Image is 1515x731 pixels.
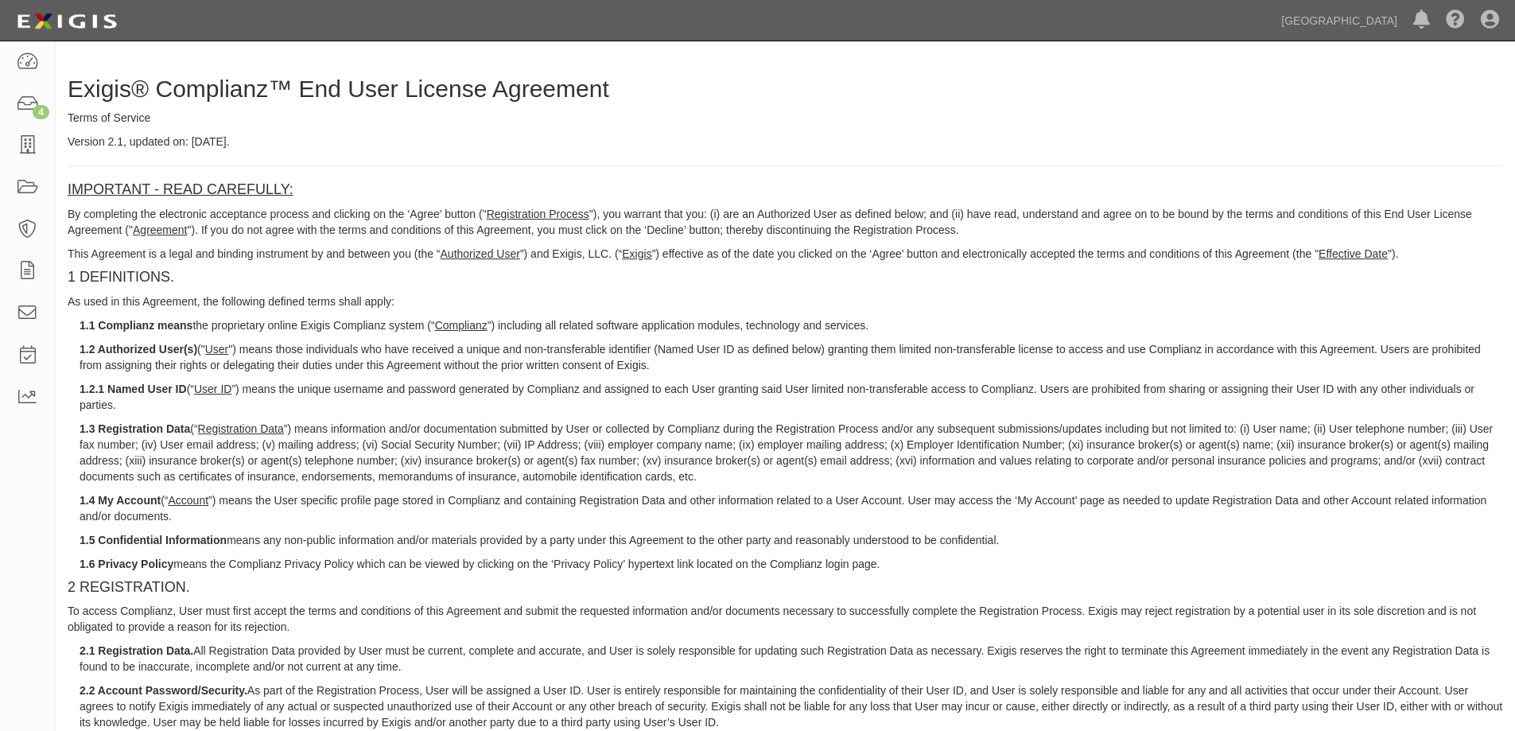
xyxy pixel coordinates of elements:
[68,181,293,197] u: IMPORTANT - READ CAREFULLY:
[80,492,1503,524] p: (“ ”) means the User specific profile page stored in Complianz and containing Registration Data a...
[1446,11,1465,30] i: Help Center - Complianz
[80,494,161,507] strong: 1.4 My Account
[33,105,49,119] div: 4
[133,224,187,236] u: Agreement
[68,246,1503,262] p: This Agreement is a legal and binding instrument by and between you (the “ ”) and Exigis, LLC. (“...
[68,270,1503,286] h4: 1 DEFINITIONS.
[80,381,1503,413] p: (“ ”) means the unique username and password generated by Complianz and assigned to each User gra...
[80,684,247,697] strong: 2.2 Account Password/Security.
[68,294,1503,309] p: As used in this Agreement, the following defined terms shall apply:
[435,319,488,332] u: Complianz
[12,7,122,36] img: logo-5460c22ac91f19d4615b14bd174203de0afe785f0fc80cf4dbbc73dc1793850b.png
[80,682,1503,730] p: As part of the Registration Process, User will be assigned a User ID. User is entirely responsibl...
[622,247,651,260] u: Exigis
[68,580,1503,596] h4: 2 REGISTRATION.
[80,341,1503,373] p: (" ") means those individuals who have received a unique and non-transferable identifier (Named U...
[80,558,173,570] strong: 1.6 Privacy Policy
[205,343,229,356] u: User
[1319,247,1388,260] u: Effective Date
[80,644,193,657] strong: 2.1 Registration Data.
[80,383,187,395] strong: 1.2.1 Named User ID
[80,556,1503,572] p: means the Complianz Privacy Policy which can be viewed by clicking on the ‘Privacy Policy’ hypert...
[80,422,190,435] strong: 1.3 Registration Data
[80,421,1503,484] p: (“ ”) means information and/or documentation submitted by User or collected by Complianz during t...
[194,383,231,395] u: User ID
[68,110,1503,126] p: Terms of Service
[80,532,1503,548] p: means any non-public information and/or materials provided by a party under this Agreement to the...
[80,534,227,546] strong: 1.5 Confidential Information
[169,494,209,507] u: Account
[441,247,520,260] u: Authorized User
[80,343,197,356] strong: 1.2 Authorized User(s)
[80,319,192,332] strong: 1.1 Complianz means
[68,206,1503,238] p: By completing the electronic acceptance process and clicking on the ‘Agree’ button (" "), you war...
[68,603,1503,635] p: To access Complianz, User must first accept the terms and conditions of this Agreement and submit...
[1273,5,1405,37] a: [GEOGRAPHIC_DATA]
[80,643,1503,675] p: All Registration Data provided by User must be current, complete and accurate, and User is solely...
[80,317,1503,333] p: the proprietary online Exigis Complianz system (“ ”) including all related software application m...
[487,208,589,220] u: Registration Process
[198,422,284,435] u: Registration Data
[68,134,1503,150] p: Version 2.1, updated on: [DATE].
[68,76,1503,102] h2: Exigis® Complianz™ End User License Agreement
